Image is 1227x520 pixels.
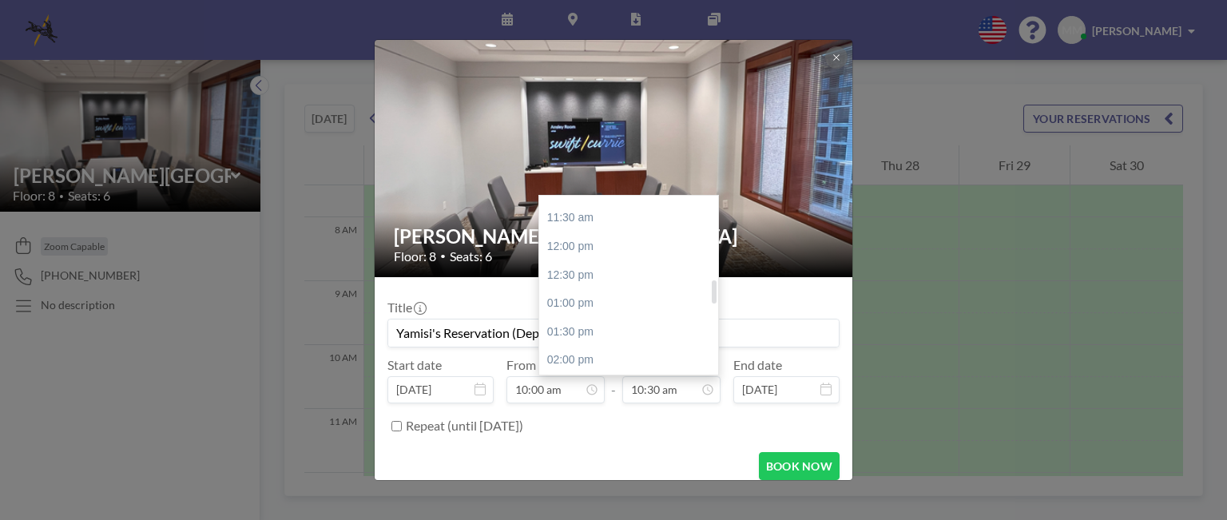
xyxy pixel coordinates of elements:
label: Title [387,300,425,316]
span: • [440,250,446,262]
span: - [611,363,616,398]
div: 01:00 pm [539,289,726,318]
label: Repeat (until [DATE]) [406,418,523,434]
label: Start date [387,357,442,373]
div: 12:30 pm [539,261,726,290]
span: Seats: 6 [450,248,492,264]
div: 01:30 pm [539,318,726,347]
input: Melissa's reservation [388,320,839,347]
div: 12:00 pm [539,232,726,261]
label: End date [733,357,782,373]
button: BOOK NOW [759,452,840,480]
div: 11:30 am [539,204,726,232]
span: Floor: 8 [394,248,436,264]
label: From [506,357,536,373]
div: 02:00 pm [539,346,726,375]
h2: [PERSON_NAME][GEOGRAPHIC_DATA] [394,224,835,248]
